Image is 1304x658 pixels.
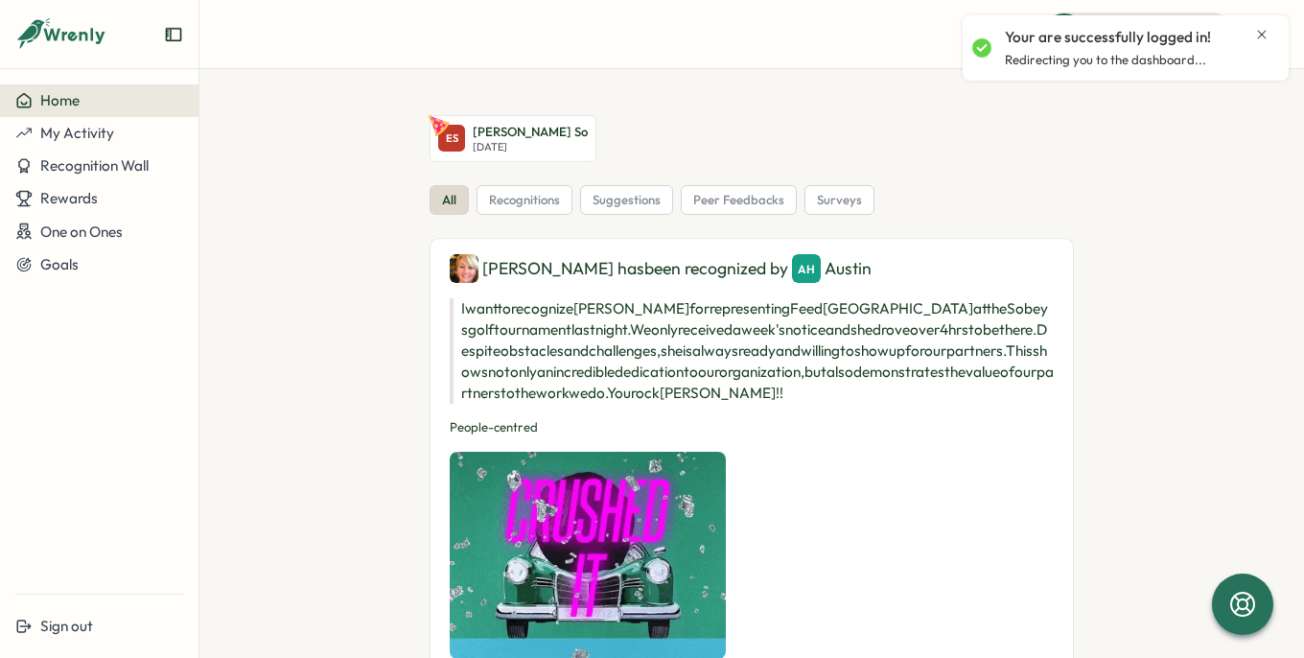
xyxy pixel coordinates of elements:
span: recognitions [489,192,560,209]
span: Sign out [40,617,93,635]
span: surveys [817,192,862,209]
span: suggestions [593,192,661,209]
span: all [442,192,456,209]
span: Goals [40,255,79,273]
span: Recognition Wall [40,156,149,175]
button: Quick Actions [1042,12,1233,55]
span: One on Ones [40,223,123,241]
span: Home [40,91,80,109]
span: AH [798,260,815,279]
img: Stephanie Ashton-Smith [450,254,478,283]
span: My Activity [40,124,114,142]
p: I want to recognize [PERSON_NAME] for representing Feed [GEOGRAPHIC_DATA] at the Sobeys golf tour... [450,298,1054,404]
p: Your are successfully logged in! [1005,27,1211,48]
p: People-centred [450,419,1054,436]
p: [PERSON_NAME] So [473,124,588,141]
p: Redirecting you to the dashboard... [1005,52,1206,69]
button: Close notification [1254,27,1269,42]
button: Expand sidebar [164,25,183,44]
span: peer feedbacks [693,192,784,209]
span: Rewards [40,189,98,207]
div: [PERSON_NAME] has been recognized by [450,254,1054,283]
span: ES [446,130,458,147]
a: ES[PERSON_NAME] So[DATE] [430,115,596,162]
div: Austin [792,254,872,283]
p: [DATE] [473,141,588,153]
